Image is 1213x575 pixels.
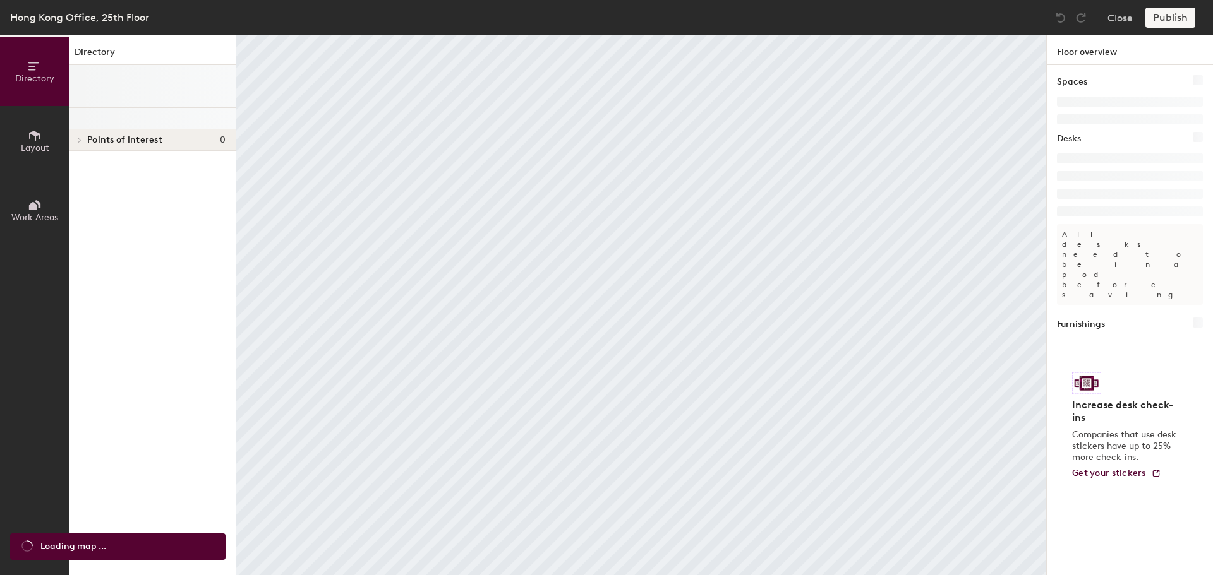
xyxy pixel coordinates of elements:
[1057,224,1203,305] p: All desks need to be in a pod before saving
[1072,429,1180,463] p: Companies that use desk stickers have up to 25% more check-ins.
[1054,11,1067,24] img: Undo
[1072,372,1101,394] img: Sticker logo
[69,45,236,65] h1: Directory
[220,135,226,145] span: 0
[1107,8,1133,28] button: Close
[236,35,1046,575] canvas: Map
[1072,468,1161,479] a: Get your stickers
[1072,399,1180,424] h4: Increase desk check-ins
[1075,11,1087,24] img: Redo
[87,135,162,145] span: Points of interest
[10,9,149,25] div: Hong Kong Office, 25th Floor
[1057,132,1081,146] h1: Desks
[15,73,54,84] span: Directory
[1057,75,1087,89] h1: Spaces
[1047,35,1213,65] h1: Floor overview
[40,540,106,554] span: Loading map ...
[21,143,49,153] span: Layout
[1072,468,1146,478] span: Get your stickers
[11,212,58,223] span: Work Areas
[1057,317,1105,331] h1: Furnishings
